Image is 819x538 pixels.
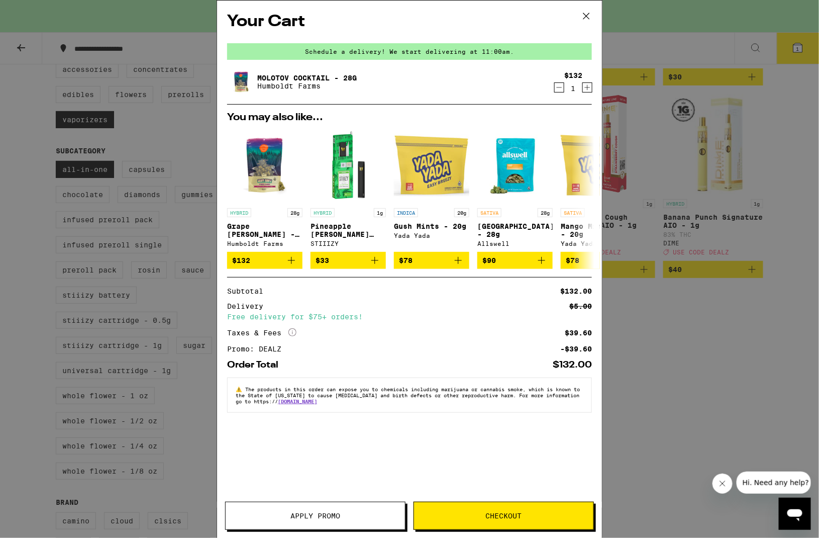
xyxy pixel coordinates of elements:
[394,252,469,269] button: Add to bag
[227,128,302,252] a: Open page for Grape Runtz - 28g from Humboldt Farms
[311,252,386,269] button: Add to bag
[236,386,245,392] span: ⚠️
[227,345,288,352] div: Promo: DEALZ
[477,240,553,247] div: Allswell
[374,208,386,217] p: 1g
[486,512,522,519] span: Checkout
[257,74,357,82] a: Molotov Cocktail - 28g
[394,128,469,252] a: Open page for Gush Mints - 20g from Yada Yada
[257,82,357,90] p: Humboldt Farms
[582,82,592,93] button: Increment
[712,474,733,494] iframe: Close message
[311,208,335,217] p: HYBRID
[737,472,811,494] iframe: Message from company
[227,208,251,217] p: HYBRID
[565,329,592,336] div: $39.60
[564,84,582,93] div: 1
[414,502,594,530] button: Checkout
[561,128,636,203] img: Yada Yada - Mango Mintality - 20g
[227,11,592,33] h2: Your Cart
[394,208,418,217] p: INDICA
[278,398,317,404] a: [DOMAIN_NAME]
[553,361,592,370] div: $132.00
[477,128,553,203] img: Allswell - Garden Grove - 28g
[225,502,405,530] button: Apply Promo
[394,232,469,239] div: Yada Yada
[227,313,592,320] div: Free delivery for $75+ orders!
[287,208,302,217] p: 28g
[227,288,270,295] div: Subtotal
[554,82,564,93] button: Decrement
[561,128,636,252] a: Open page for Mango Mintality - 20g from Yada Yada
[227,68,255,96] img: Molotov Cocktail - 28g
[232,256,250,264] span: $132
[227,361,285,370] div: Order Total
[227,222,302,238] p: Grape [PERSON_NAME] - 28g
[561,252,636,269] button: Add to bag
[290,512,340,519] span: Apply Promo
[477,252,553,269] button: Add to bag
[566,256,579,264] span: $78
[569,303,592,310] div: $5.00
[227,252,302,269] button: Add to bag
[311,128,386,252] a: Open page for Pineapple Runtz AIO - 1g from STIIIZY
[316,256,329,264] span: $33
[482,256,496,264] span: $90
[561,208,585,217] p: SATIVA
[311,222,386,238] p: Pineapple [PERSON_NAME] AIO - 1g
[227,43,592,60] div: Schedule a delivery! We start delivering at 11:00am.
[477,222,553,238] p: [GEOGRAPHIC_DATA] - 28g
[236,386,580,404] span: The products in this order can expose you to chemicals including marijuana or cannabis smoke, whi...
[561,222,636,238] p: Mango Mintality - 20g
[454,208,469,217] p: 20g
[227,113,592,123] h2: You may also like...
[394,222,469,230] p: Gush Mints - 20g
[477,128,553,252] a: Open page for Garden Grove - 28g from Allswell
[779,498,811,530] iframe: Button to launch messaging window
[394,128,469,203] img: Yada Yada - Gush Mints - 20g
[477,208,501,217] p: SATIVA
[561,240,636,247] div: Yada Yada
[227,128,302,203] img: Humboldt Farms - Grape Runtz - 28g
[227,240,302,247] div: Humboldt Farms
[399,256,413,264] span: $78
[560,345,592,352] div: -$39.60
[311,240,386,247] div: STIIIZY
[227,328,296,337] div: Taxes & Fees
[564,71,582,79] div: $132
[538,208,553,217] p: 28g
[227,303,270,310] div: Delivery
[311,128,386,203] img: STIIIZY - Pineapple Runtz AIO - 1g
[560,288,592,295] div: $132.00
